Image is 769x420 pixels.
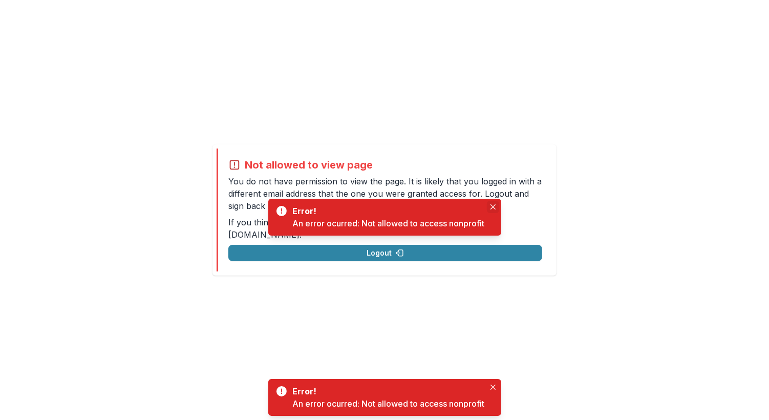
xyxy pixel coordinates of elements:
div: Error! [293,385,481,397]
div: An error ocurred: Not allowed to access nonprofit [293,397,485,410]
h2: Not allowed to view page [245,159,373,171]
div: Error! [293,205,481,217]
div: An error ocurred: Not allowed to access nonprofit [293,217,485,229]
button: Logout [228,245,542,261]
button: Close [487,381,499,393]
p: If you think this is an error, please contact us at . [228,216,542,241]
button: Close [487,201,499,213]
p: You do not have permission to view the page. It is likely that you logged in with a different ema... [228,175,542,212]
